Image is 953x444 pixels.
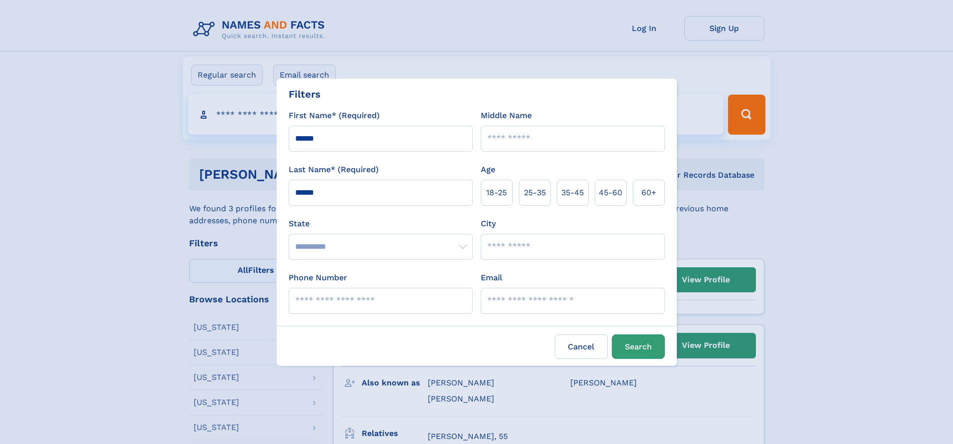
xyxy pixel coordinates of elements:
span: 60+ [641,187,656,199]
label: Email [481,272,502,284]
label: Age [481,164,495,176]
label: Phone Number [289,272,347,284]
label: Middle Name [481,110,532,122]
span: 35‑45 [561,187,584,199]
span: 45‑60 [599,187,622,199]
label: City [481,218,496,230]
span: 25‑35 [524,187,546,199]
label: First Name* (Required) [289,110,380,122]
label: Last Name* (Required) [289,164,379,176]
div: Filters [289,87,321,102]
label: State [289,218,473,230]
button: Search [612,334,665,359]
span: 18‑25 [486,187,507,199]
label: Cancel [555,334,608,359]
